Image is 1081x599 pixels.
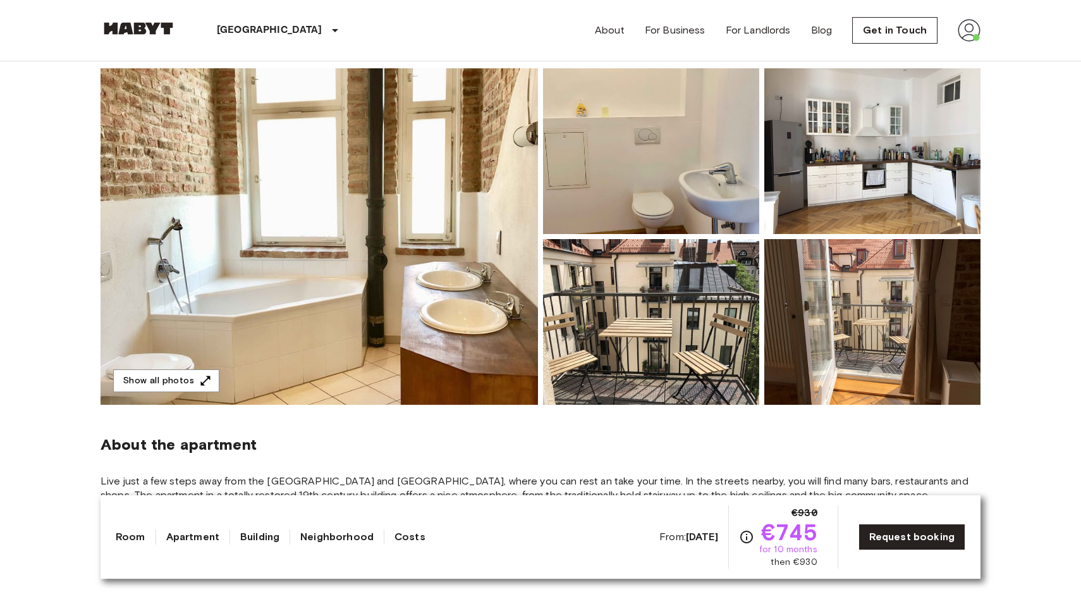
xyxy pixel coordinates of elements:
a: Get in Touch [852,17,937,44]
span: for 10 months [759,543,817,556]
svg: Check cost overview for full price breakdown. Please note that discounts apply to new joiners onl... [739,529,754,545]
img: Picture of unit DE-02-017-001-02HF [543,239,759,405]
a: Request booking [858,524,965,550]
a: For Business [645,23,705,38]
img: Picture of unit DE-02-017-001-02HF [764,68,980,234]
b: [DATE] [686,531,718,543]
span: About the apartment [101,435,257,454]
img: avatar [958,19,980,42]
a: Costs [394,529,425,545]
a: About [595,23,625,38]
p: [GEOGRAPHIC_DATA] [217,23,322,38]
img: Marketing picture of unit DE-02-017-001-02HF [101,68,538,405]
button: Show all photos [113,369,219,393]
a: For Landlords [726,23,791,38]
img: Picture of unit DE-02-017-001-02HF [543,68,759,234]
img: Picture of unit DE-02-017-001-02HF [764,239,980,405]
span: Live just a few steps away from the [GEOGRAPHIC_DATA] and [GEOGRAPHIC_DATA], where you can rest a... [101,474,980,502]
a: Blog [811,23,833,38]
a: Neighborhood [300,529,374,545]
a: Building [240,529,279,545]
a: Room [116,529,145,545]
a: Apartment [166,529,219,545]
img: Habyt [101,22,176,35]
span: then €930 [771,556,817,569]
span: From: [659,530,718,544]
span: €745 [761,521,817,543]
span: €930 [791,505,817,521]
